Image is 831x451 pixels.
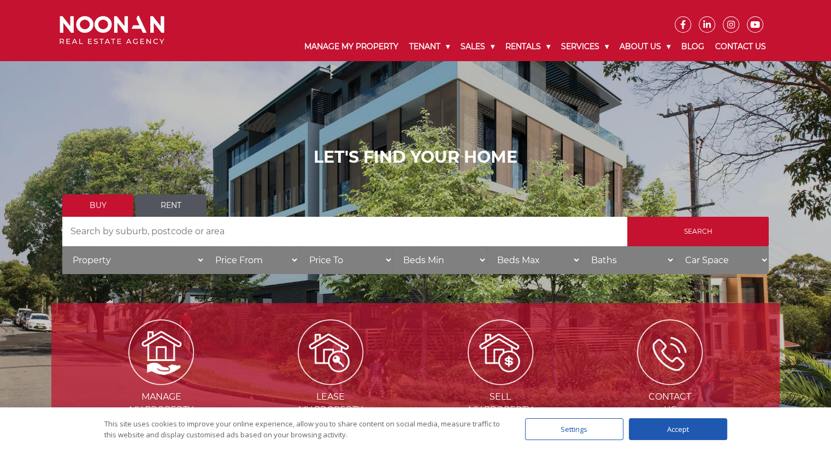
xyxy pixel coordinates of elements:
[404,33,455,61] a: Tenant
[710,33,771,61] a: Contact Us
[417,346,584,415] a: Sell my property Sellmy Property
[525,418,623,440] div: Settings
[247,390,414,417] span: Lease my Property
[455,33,500,61] a: Sales
[614,33,676,61] a: About Us
[62,217,627,246] input: Search by suburb, postcode or area
[586,346,753,415] a: ICONS ContactUs
[60,16,164,45] img: Noonan Real Estate Agency
[676,33,710,61] a: Blog
[78,390,245,417] span: Manage my Property
[135,194,207,217] a: Rent
[78,346,245,415] a: Manage my Property Managemy Property
[128,319,194,385] img: Manage my Property
[627,217,769,246] input: Search
[247,346,414,415] a: Lease my property Leasemy Property
[586,390,753,417] span: Contact Us
[500,33,556,61] a: Rentals
[298,319,363,385] img: Lease my property
[62,194,133,217] a: Buy
[417,390,584,417] span: Sell my Property
[629,418,727,440] div: Accept
[104,418,503,440] div: This site uses cookies to improve your online experience, allow you to share content on social me...
[556,33,614,61] a: Services
[62,147,769,167] h1: LET'S FIND YOUR HOME
[468,319,533,385] img: Sell my property
[299,33,404,61] a: Manage My Property
[637,319,703,385] img: ICONS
